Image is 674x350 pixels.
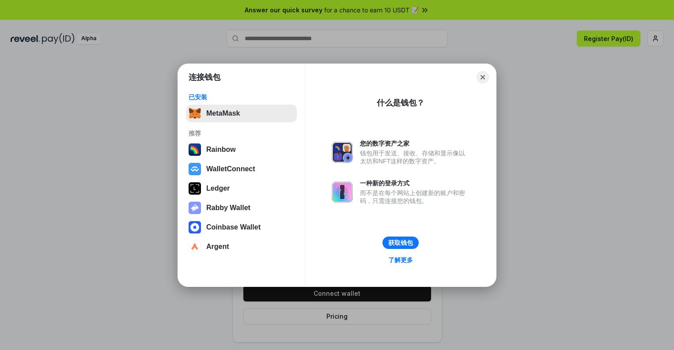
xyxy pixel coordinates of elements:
img: svg+xml,%3Csvg%20width%3D%22120%22%20height%3D%22120%22%20viewBox%3D%220%200%20120%20120%22%20fil... [189,143,201,156]
div: MetaMask [206,109,240,117]
div: 了解更多 [388,256,413,264]
div: Rabby Wallet [206,204,250,212]
img: svg+xml,%3Csvg%20xmlns%3D%22http%3A%2F%2Fwww.w3.org%2F2000%2Fsvg%22%20fill%3D%22none%22%20viewBox... [332,181,353,203]
div: WalletConnect [206,165,255,173]
div: 获取钱包 [388,239,413,247]
div: 钱包用于发送、接收、存储和显示像以太坊和NFT这样的数字资产。 [360,149,470,165]
h1: 连接钱包 [189,72,220,83]
div: 什么是钱包？ [377,98,424,108]
div: Coinbase Wallet [206,223,261,231]
button: Argent [186,238,297,256]
button: 获取钱包 [382,237,419,249]
a: 了解更多 [383,254,418,266]
img: svg+xml,%3Csvg%20fill%3D%22none%22%20height%3D%2233%22%20viewBox%3D%220%200%2035%2033%22%20width%... [189,107,201,120]
button: WalletConnect [186,160,297,178]
div: Ledger [206,184,230,192]
div: 已安装 [189,93,294,101]
div: Argent [206,243,229,251]
div: 您的数字资产之家 [360,139,470,147]
button: Coinbase Wallet [186,218,297,236]
button: MetaMask [186,105,297,122]
img: svg+xml,%3Csvg%20xmlns%3D%22http%3A%2F%2Fwww.w3.org%2F2000%2Fsvg%22%20fill%3D%22none%22%20viewBox... [189,202,201,214]
img: svg+xml,%3Csvg%20width%3D%2228%22%20height%3D%2228%22%20viewBox%3D%220%200%2028%2028%22%20fill%3D... [189,163,201,175]
button: Ledger [186,180,297,197]
div: 推荐 [189,129,294,137]
button: Rainbow [186,141,297,158]
img: svg+xml,%3Csvg%20width%3D%2228%22%20height%3D%2228%22%20viewBox%3D%220%200%2028%2028%22%20fill%3D... [189,221,201,233]
img: svg+xml,%3Csvg%20xmlns%3D%22http%3A%2F%2Fwww.w3.org%2F2000%2Fsvg%22%20width%3D%2228%22%20height%3... [189,182,201,195]
div: 一种新的登录方式 [360,179,470,187]
button: Close [477,71,489,83]
img: svg+xml,%3Csvg%20xmlns%3D%22http%3A%2F%2Fwww.w3.org%2F2000%2Fsvg%22%20fill%3D%22none%22%20viewBox... [332,142,353,163]
div: Rainbow [206,146,236,154]
button: Rabby Wallet [186,199,297,217]
div: 而不是在每个网站上创建新的账户和密码，只需连接您的钱包。 [360,189,470,205]
img: svg+xml,%3Csvg%20width%3D%2228%22%20height%3D%2228%22%20viewBox%3D%220%200%2028%2028%22%20fill%3D... [189,241,201,253]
